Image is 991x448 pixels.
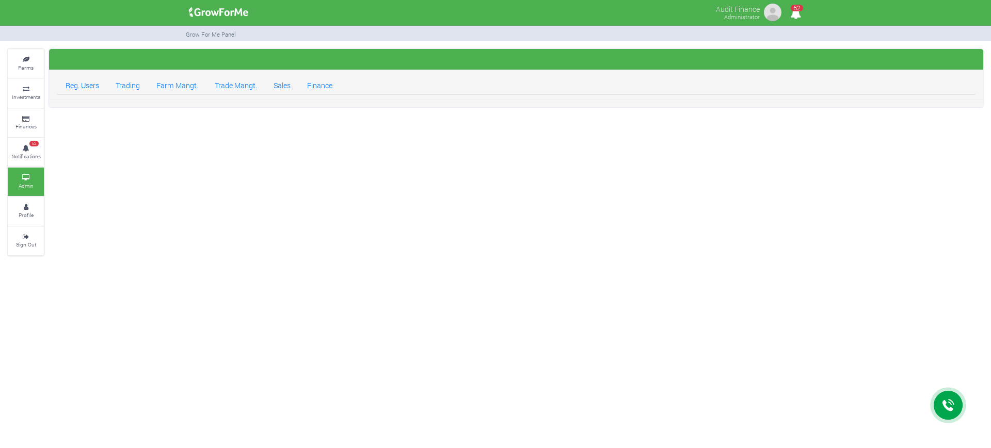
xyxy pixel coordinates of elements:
small: Profile [19,211,34,219]
img: growforme image [762,2,783,23]
a: Sales [265,74,299,95]
small: Farms [18,64,34,71]
small: Finances [15,123,37,130]
small: Administrator [724,13,760,21]
small: Sign Out [16,241,36,248]
small: Admin [19,182,34,189]
a: Farm Mangt. [148,74,206,95]
span: 62 [29,141,39,147]
img: growforme image [185,2,252,23]
small: Notifications [11,153,41,160]
a: Trading [107,74,148,95]
p: Audit Finance [716,2,760,14]
a: Admin [8,168,44,196]
a: Finance [299,74,341,95]
a: Farms [8,49,44,78]
a: Finances [8,109,44,137]
a: 62 [786,10,806,20]
small: Grow For Me Panel [186,30,236,38]
a: Sign Out [8,227,44,255]
small: Investments [12,93,40,101]
i: Notifications [786,2,806,25]
span: 62 [791,5,803,11]
a: Reg. Users [57,74,107,95]
a: Profile [8,197,44,225]
a: 62 Notifications [8,138,44,167]
a: Investments [8,79,44,107]
a: Trade Mangt. [206,74,265,95]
